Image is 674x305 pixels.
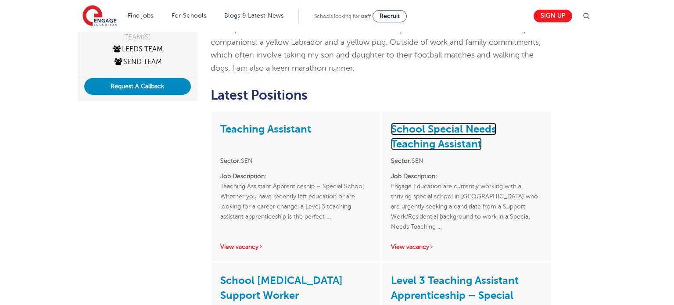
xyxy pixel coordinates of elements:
img: Engage Education [82,5,117,27]
a: School [MEDICAL_DATA] Support Worker [220,274,343,301]
a: Sign up [534,10,572,22]
span: Recruit [380,13,400,19]
button: Request A Callback [84,78,191,95]
a: Blogs & Latest News [224,12,284,19]
div: TEAM(S) [84,34,191,41]
a: Teaching Assistant [220,123,311,135]
strong: Job Description: [220,173,266,179]
p: Engage Education are currently working with a thriving special school in [GEOGRAPHIC_DATA] who ar... [391,171,542,232]
a: View vacancy [391,244,434,250]
a: For Schools [172,12,206,19]
a: Recruit [373,10,407,22]
strong: Sector: [391,158,412,164]
strong: Job Description: [391,173,437,179]
li: SEN [391,156,542,166]
a: Leeds Team [112,45,163,53]
li: SEN [220,156,372,166]
strong: Sector: [220,158,241,164]
a: Find jobs [128,12,154,19]
span: Schools looking for staff [314,13,371,19]
a: School Special Needs Teaching Assistant [391,123,496,150]
p: I am a proud father of two children and also share my home with two rather contrasting canine com... [211,23,552,75]
a: View vacancy [220,244,263,250]
p: Teaching Assistant Apprenticeship – Special School Whether you have recently left education or ar... [220,171,372,232]
h2: Latest Positions [211,88,552,103]
a: SEND Team [113,58,162,66]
